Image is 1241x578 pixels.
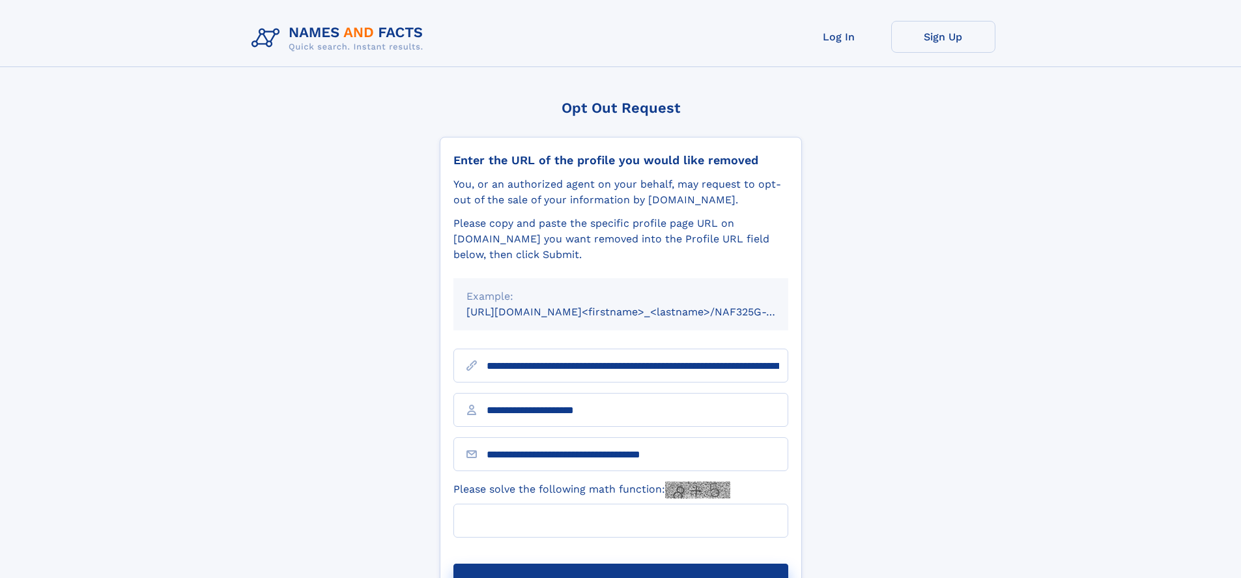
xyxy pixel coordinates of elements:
div: Please copy and paste the specific profile page URL on [DOMAIN_NAME] you want removed into the Pr... [453,216,788,263]
img: Logo Names and Facts [246,21,434,56]
a: Sign Up [891,21,995,53]
div: You, or an authorized agent on your behalf, may request to opt-out of the sale of your informatio... [453,177,788,208]
div: Example: [466,289,775,304]
label: Please solve the following math function: [453,482,730,499]
div: Enter the URL of the profile you would like removed [453,153,788,167]
a: Log In [787,21,891,53]
div: Opt Out Request [440,100,802,116]
small: [URL][DOMAIN_NAME]<firstname>_<lastname>/NAF325G-xxxxxxxx [466,306,813,318]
